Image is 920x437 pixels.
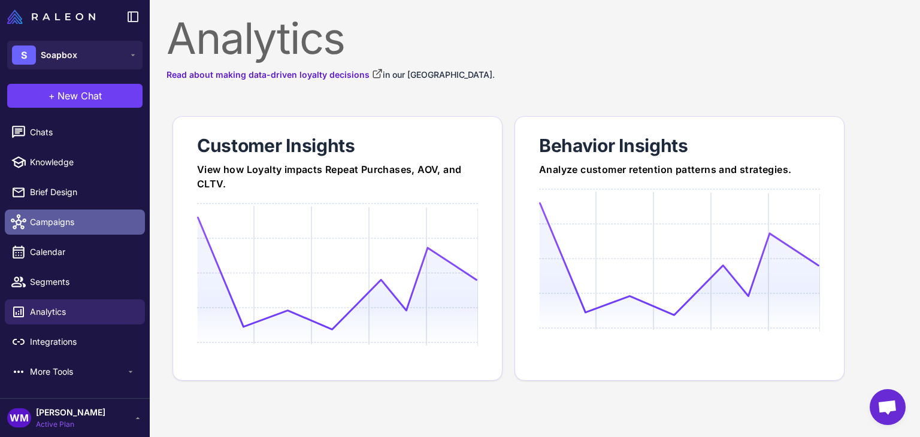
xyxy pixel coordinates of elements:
div: Analyze customer retention patterns and strategies. [539,162,820,177]
a: Customer InsightsView how Loyalty impacts Repeat Purchases, AOV, and CLTV. [172,116,503,381]
div: WM [7,408,31,427]
a: Chats [5,120,145,145]
span: + [49,89,55,103]
button: SSoapbox [7,41,143,69]
img: Raleon Logo [7,10,95,24]
a: Brief Design [5,180,145,205]
span: Soapbox [41,48,77,62]
div: Analytics [167,17,903,60]
span: Integrations [30,335,135,348]
span: New Chat [57,89,102,103]
span: [PERSON_NAME] [36,406,105,419]
a: Read about making data-driven loyalty decisions [167,68,383,81]
span: Campaigns [30,216,135,229]
div: Behavior Insights [539,133,820,157]
span: Calendar [30,245,135,259]
a: Raleon Logo [7,10,100,24]
span: in our [GEOGRAPHIC_DATA]. [383,69,495,80]
span: Brief Design [30,186,135,199]
span: Chats [30,126,135,139]
span: Knowledge [30,156,135,169]
span: Active Plan [36,419,105,430]
span: Analytics [30,305,135,318]
a: Segments [5,269,145,295]
a: Calendar [5,239,145,265]
div: S [12,45,36,65]
div: Open chat [870,389,906,425]
button: +New Chat [7,84,143,108]
a: Behavior InsightsAnalyze customer retention patterns and strategies. [515,116,845,381]
span: More Tools [30,365,126,378]
a: Knowledge [5,150,145,175]
div: Customer Insights [197,133,478,157]
span: Segments [30,275,135,289]
div: View how Loyalty impacts Repeat Purchases, AOV, and CLTV. [197,162,478,191]
a: Analytics [5,299,145,324]
a: Integrations [5,329,145,354]
a: Campaigns [5,210,145,235]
